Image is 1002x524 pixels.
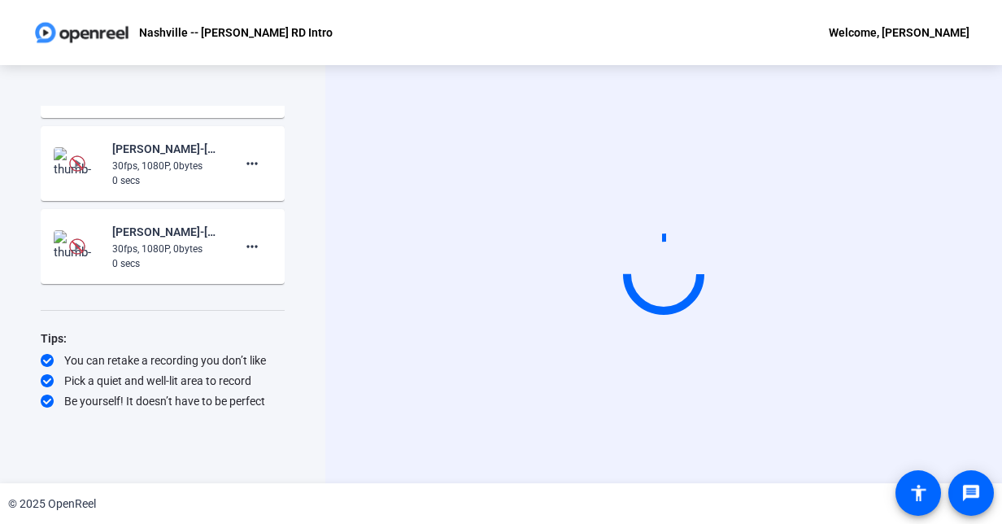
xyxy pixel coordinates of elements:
div: © 2025 OpenReel [8,496,96,513]
img: thumb-nail [54,230,102,263]
div: 0 secs [112,256,221,271]
div: 30fps, 1080P, 0bytes [112,242,221,256]
div: Be yourself! It doesn’t have to be perfect [41,393,285,409]
p: Nashville -- [PERSON_NAME] RD Intro [139,23,333,42]
img: OpenReel logo [33,16,131,49]
mat-icon: more_horiz [242,154,262,173]
div: 0 secs [112,173,221,188]
div: Pick a quiet and well-lit area to record [41,373,285,389]
mat-icon: more_horiz [242,237,262,256]
div: [PERSON_NAME]-[GEOGRAPHIC_DATA] Branch -- [PERSON_NAME]-Nashville -- [PERSON_NAME] RD Intro -1759... [112,222,221,242]
mat-icon: message [961,483,981,503]
div: You can retake a recording you don’t like [41,352,285,369]
img: thumb-nail [54,147,102,180]
div: Welcome, [PERSON_NAME] [829,23,969,42]
div: Tips: [41,329,285,348]
img: Preview is unavailable [69,155,85,172]
div: 30fps, 1080P, 0bytes [112,159,221,173]
div: [PERSON_NAME]-[GEOGRAPHIC_DATA] Branch -- [PERSON_NAME]-Nashville -- [PERSON_NAME] RD Intro -1759... [112,139,221,159]
img: Preview is unavailable [69,238,85,255]
mat-icon: accessibility [908,483,928,503]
